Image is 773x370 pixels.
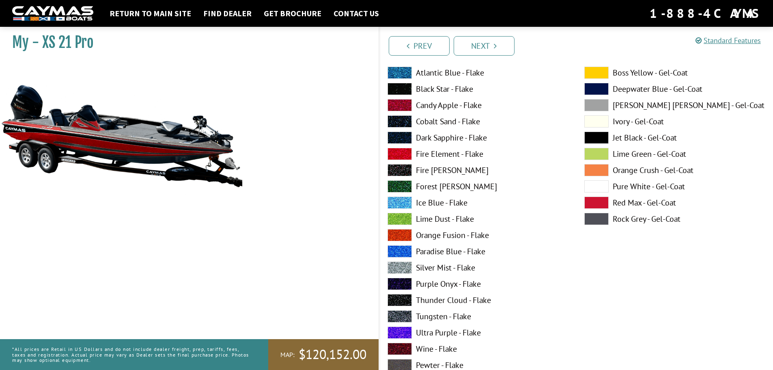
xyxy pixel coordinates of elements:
[12,33,358,52] h1: My - XS 21 Pro
[388,262,568,274] label: Silver Mist - Flake
[584,99,765,111] label: [PERSON_NAME] [PERSON_NAME] - Gel-Coat
[388,67,568,79] label: Atlantic Blue - Flake
[388,213,568,225] label: Lime Dust - Flake
[584,67,765,79] label: Boss Yellow - Gel-Coat
[584,115,765,128] label: Ivory - Gel-Coat
[650,4,761,22] div: 1-888-4CAYMAS
[695,36,761,45] a: Standard Features
[584,197,765,209] label: Red Max - Gel-Coat
[388,164,568,176] label: Fire [PERSON_NAME]
[388,229,568,241] label: Orange Fusion - Flake
[260,8,325,19] a: Get Brochure
[584,132,765,144] label: Jet Black - Gel-Coat
[388,132,568,144] label: Dark Sapphire - Flake
[454,36,515,56] a: Next
[388,245,568,257] label: Paradise Blue - Flake
[388,180,568,193] label: Forest [PERSON_NAME]
[584,148,765,160] label: Lime Green - Gel-Coat
[388,148,568,160] label: Fire Element - Flake
[584,164,765,176] label: Orange Crush - Gel-Coat
[299,346,366,363] span: $120,152.00
[388,278,568,290] label: Purple Onyx - Flake
[388,99,568,111] label: Candy Apple - Flake
[584,213,765,225] label: Rock Grey - Gel-Coat
[199,8,256,19] a: Find Dealer
[12,342,250,367] p: *All prices are Retail in US Dollars and do not include dealer freight, prep, tariffs, fees, taxe...
[388,343,568,355] label: Wine - Flake
[268,339,379,370] a: MAP:$120,152.00
[106,8,195,19] a: Return to main site
[388,327,568,339] label: Ultra Purple - Flake
[584,180,765,193] label: Pure White - Gel-Coat
[388,115,568,128] label: Cobalt Sand - Flake
[388,83,568,95] label: Black Star - Flake
[12,6,93,21] img: white-logo-c9c8dbefe5ff5ceceb0f0178aa75bf4bb51f6bca0971e226c86eb53dfe498488.png
[389,36,450,56] a: Prev
[329,8,383,19] a: Contact Us
[388,294,568,306] label: Thunder Cloud - Flake
[388,197,568,209] label: Ice Blue - Flake
[584,83,765,95] label: Deepwater Blue - Gel-Coat
[280,351,295,359] span: MAP:
[388,310,568,322] label: Tungsten - Flake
